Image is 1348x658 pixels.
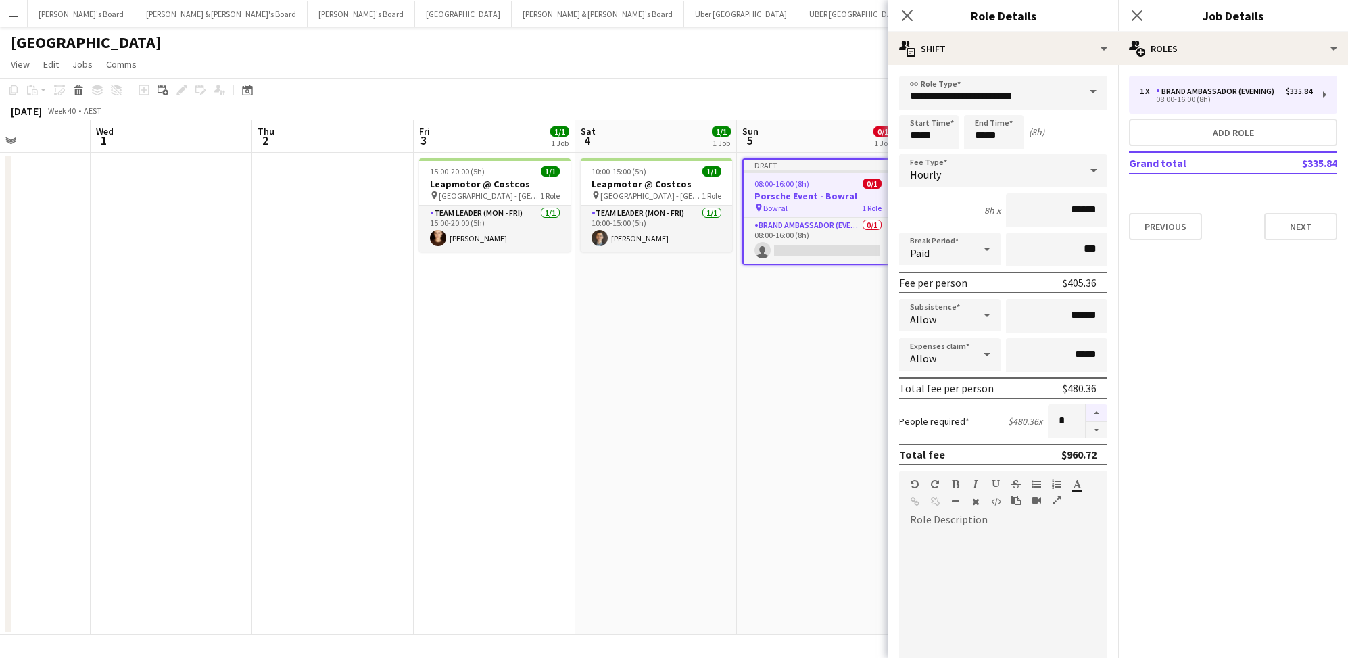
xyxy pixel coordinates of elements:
div: AEST [84,105,101,116]
span: View [11,58,30,70]
td: Grand total [1129,152,1257,174]
h3: Leapmotor @ Costcos [581,178,732,190]
div: Total fee per person [899,381,994,395]
button: Fullscreen [1052,495,1061,506]
span: 0/1 [873,126,892,137]
div: 1 Job [713,138,730,148]
a: Edit [38,55,64,73]
button: [PERSON_NAME] & [PERSON_NAME]'s Board [512,1,684,27]
button: Previous [1129,213,1202,240]
app-card-role: Brand Ambassador (Evening)0/108:00-16:00 (8h) [744,218,892,264]
span: 08:00-16:00 (8h) [754,179,809,189]
a: View [5,55,35,73]
h1: [GEOGRAPHIC_DATA] [11,32,162,53]
div: Total fee [899,448,945,461]
span: Sun [742,125,759,137]
span: 1/1 [541,166,560,177]
span: 1 [94,133,114,148]
a: Jobs [67,55,98,73]
h3: Role Details [888,7,1118,24]
div: $405.36 [1063,276,1097,289]
div: Roles [1118,32,1348,65]
div: 1 Job [874,138,892,148]
button: [PERSON_NAME]'s Board [28,1,135,27]
h3: Job Details [1118,7,1348,24]
button: Unordered List [1032,479,1041,490]
div: $960.72 [1061,448,1097,461]
span: 5 [740,133,759,148]
span: Week 40 [45,105,78,116]
div: 1 x [1140,87,1156,96]
button: [PERSON_NAME] & [PERSON_NAME]'s Board [135,1,308,27]
div: 1 Job [551,138,569,148]
button: Next [1264,213,1337,240]
div: (8h) [1029,126,1044,138]
span: Hourly [910,168,941,181]
td: $335.84 [1257,152,1337,174]
div: 8h x [984,204,1001,216]
div: Fee per person [899,276,967,289]
span: Jobs [72,58,93,70]
div: $335.84 [1286,87,1312,96]
div: Draft [744,160,892,170]
div: Shift [888,32,1118,65]
button: [GEOGRAPHIC_DATA] [415,1,512,27]
span: Wed [96,125,114,137]
h3: Porsche Event - Bowral [744,190,892,202]
button: Uber [GEOGRAPHIC_DATA] [684,1,798,27]
button: Bold [950,479,960,490]
button: Clear Formatting [971,496,980,507]
span: Edit [43,58,59,70]
span: Sat [581,125,596,137]
span: 4 [579,133,596,148]
span: 15:00-20:00 (5h) [430,166,485,177]
div: $480.36 x [1008,415,1042,427]
app-job-card: 15:00-20:00 (5h)1/1Leapmotor @ Costcos [GEOGRAPHIC_DATA] - [GEOGRAPHIC_DATA]1 RoleTeam Leader (Mo... [419,158,571,252]
button: Ordered List [1052,479,1061,490]
div: [DATE] [11,104,42,118]
span: 1 Role [702,191,721,201]
span: 1/1 [702,166,721,177]
button: UBER [GEOGRAPHIC_DATA] [798,1,915,27]
span: Allow [910,312,936,326]
span: Allow [910,352,936,365]
button: [PERSON_NAME]'s Board [308,1,415,27]
button: Strikethrough [1011,479,1021,490]
h3: Leapmotor @ Costcos [419,178,571,190]
span: 10:00-15:00 (5h) [592,166,646,177]
span: Thu [258,125,274,137]
button: Add role [1129,119,1337,146]
button: Italic [971,479,980,490]
button: Decrease [1086,422,1107,439]
div: Brand Ambassador (Evening) [1156,87,1280,96]
span: Bowral [763,203,788,213]
span: Fri [419,125,430,137]
a: Comms [101,55,142,73]
label: People required [899,415,969,427]
app-card-role: Team Leader (Mon - Fri)1/110:00-15:00 (5h)[PERSON_NAME] [581,206,732,252]
div: 08:00-16:00 (8h) [1140,96,1312,103]
app-job-card: Draft08:00-16:00 (8h)0/1Porsche Event - Bowral Bowral1 RoleBrand Ambassador (Evening)0/108:00-16:... [742,158,894,265]
span: 1/1 [550,126,569,137]
button: HTML Code [991,496,1001,507]
span: 1 Role [862,203,882,213]
button: Insert video [1032,495,1041,506]
span: Paid [910,246,930,260]
button: Increase [1086,404,1107,422]
span: [GEOGRAPHIC_DATA] - [GEOGRAPHIC_DATA] [600,191,702,201]
span: 1/1 [712,126,731,137]
span: 0/1 [863,179,882,189]
button: Text Color [1072,479,1082,490]
button: Paste as plain text [1011,495,1021,506]
span: 1 Role [540,191,560,201]
app-job-card: 10:00-15:00 (5h)1/1Leapmotor @ Costcos [GEOGRAPHIC_DATA] - [GEOGRAPHIC_DATA]1 RoleTeam Leader (Mo... [581,158,732,252]
span: 3 [417,133,430,148]
button: Underline [991,479,1001,490]
div: $480.36 [1063,381,1097,395]
app-card-role: Team Leader (Mon - Fri)1/115:00-20:00 (5h)[PERSON_NAME] [419,206,571,252]
span: [GEOGRAPHIC_DATA] - [GEOGRAPHIC_DATA] [439,191,540,201]
span: Comms [106,58,137,70]
button: Horizontal Line [950,496,960,507]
